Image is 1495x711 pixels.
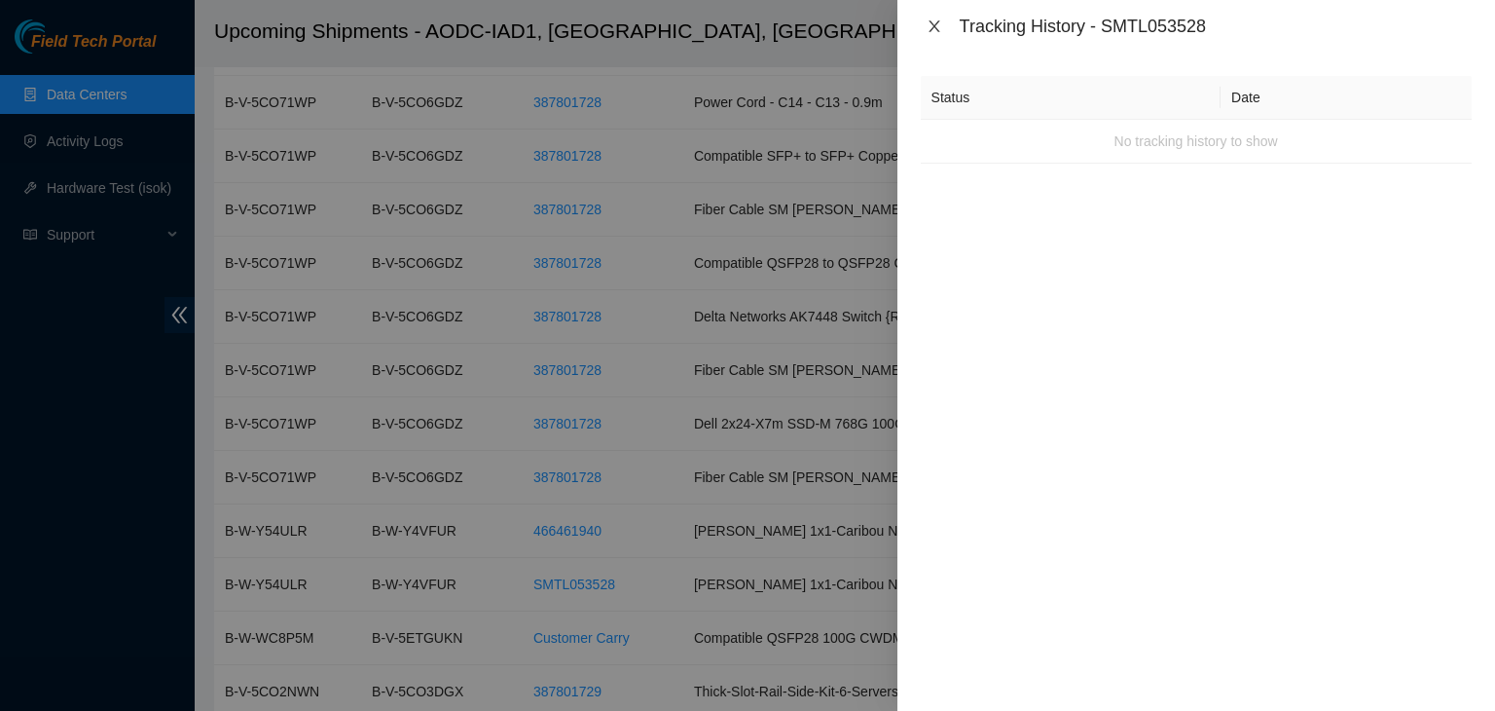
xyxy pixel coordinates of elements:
div: Tracking History - SMTL053528 [960,16,1472,37]
span: close [927,19,942,34]
th: Date [1221,76,1472,120]
div: No tracking history to show [921,115,1472,168]
th: Status [921,76,1222,120]
button: Close [921,18,948,36]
